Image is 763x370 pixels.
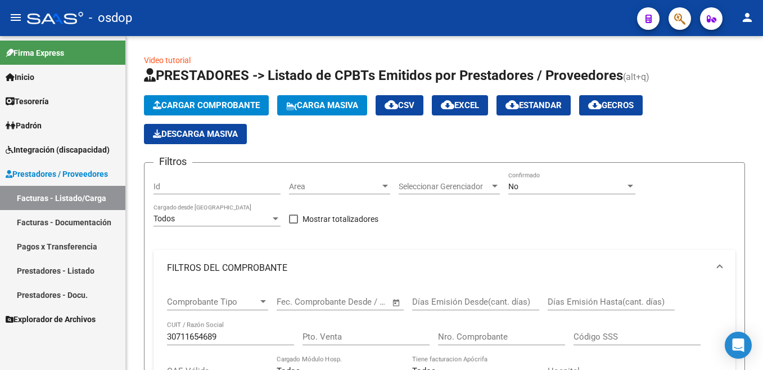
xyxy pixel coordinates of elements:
[6,313,96,326] span: Explorador de Archivos
[441,100,479,110] span: EXCEL
[508,182,518,191] span: No
[153,250,735,286] mat-expansion-panel-header: FILTROS DEL COMPROBANTE
[725,332,752,359] div: Open Intercom Messenger
[144,124,247,144] app-download-masive: Descarga masiva de comprobantes (adjuntos)
[6,95,49,108] span: Tesorería
[496,95,571,115] button: Estandar
[588,98,602,112] mat-icon: cloud_download
[376,95,423,115] button: CSV
[9,11,22,24] mat-icon: menu
[144,56,191,65] a: Video tutorial
[144,124,247,144] button: Descarga Masiva
[390,296,403,309] button: Open calendar
[167,297,258,307] span: Comprobante Tipo
[579,95,643,115] button: Gecros
[385,98,398,112] mat-icon: cloud_download
[153,154,192,170] h3: Filtros
[286,100,358,110] span: Carga Masiva
[144,95,269,115] button: Cargar Comprobante
[332,297,387,307] input: Fecha fin
[385,100,414,110] span: CSV
[588,100,634,110] span: Gecros
[277,95,367,115] button: Carga Masiva
[441,98,454,112] mat-icon: cloud_download
[505,100,562,110] span: Estandar
[167,262,708,274] mat-panel-title: FILTROS DEL COMPROBANTE
[6,168,108,180] span: Prestadores / Proveedores
[289,182,380,191] span: Area
[6,144,110,156] span: Integración (discapacidad)
[153,129,238,139] span: Descarga Masiva
[399,182,490,191] span: Seleccionar Gerenciador
[6,119,42,132] span: Padrón
[623,72,649,82] span: (alt+q)
[303,212,378,226] span: Mostrar totalizadores
[6,47,64,59] span: Firma Express
[153,100,260,110] span: Cargar Comprobante
[277,297,322,307] input: Fecha inicio
[432,95,488,115] button: EXCEL
[741,11,754,24] mat-icon: person
[144,68,623,83] span: PRESTADORES -> Listado de CPBTs Emitidos por Prestadores / Proveedores
[89,6,132,30] span: - osdop
[6,71,34,83] span: Inicio
[153,214,175,223] span: Todos
[505,98,519,112] mat-icon: cloud_download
